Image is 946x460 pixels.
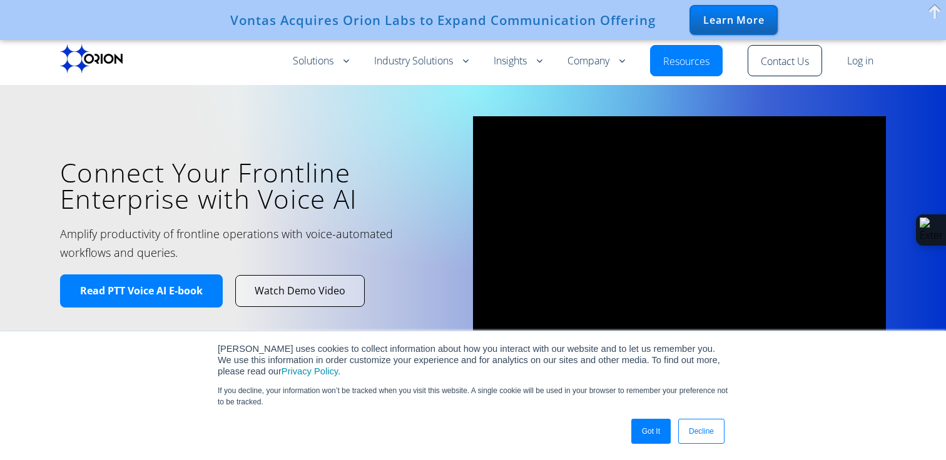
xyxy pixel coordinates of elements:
a: Got It [631,419,671,444]
a: Insights [494,54,542,69]
iframe: vimeo Video Player [473,116,886,348]
a: Read PTT Voice AI E-book [60,274,223,307]
a: Industry Solutions [374,54,469,69]
span: Read PTT Voice AI E-book [80,284,203,297]
a: Privacy Policy [282,366,338,376]
h1: Connect Your Frontline Enterprise with Voice AI [60,159,454,212]
img: Orion labs Black logo [60,44,123,73]
h2: Amplify productivity of frontline operations with voice-automated workflows and queries. [60,224,410,262]
img: Extension Icon [920,217,942,242]
span: Watch Demo Video [255,284,345,297]
a: Log in [847,54,873,69]
div: Vontas Acquires Orion Labs to Expand Communication Offering [230,12,656,27]
a: Company [567,54,625,69]
a: Decline [678,419,725,444]
span: [PERSON_NAME] uses cookies to collect information about how you interact with our website and to ... [218,344,720,376]
div: Learn More [689,5,778,35]
a: Watch Demo Video [236,276,364,306]
p: If you decline, your information won’t be tracked when you visit this website. A single cookie wi... [218,385,728,407]
a: Solutions [293,54,349,69]
a: Contact Us [761,54,809,69]
a: Resources [663,54,709,69]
